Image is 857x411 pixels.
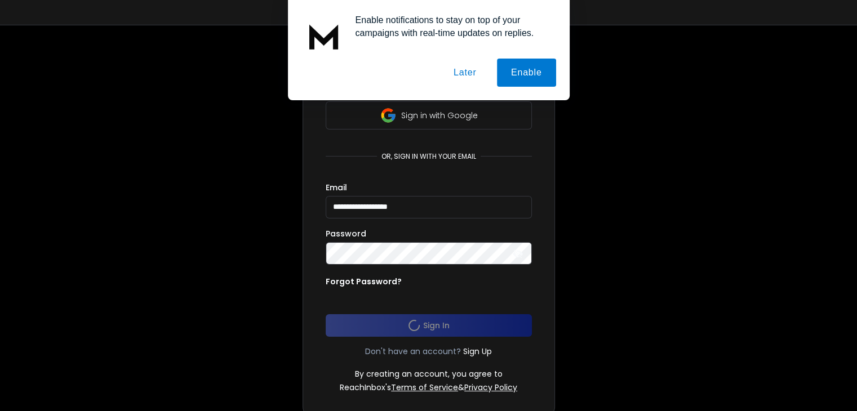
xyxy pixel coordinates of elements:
[464,382,517,393] a: Privacy Policy
[326,230,366,238] label: Password
[326,276,402,287] p: Forgot Password?
[347,14,556,39] div: Enable notifications to stay on top of your campaigns with real-time updates on replies.
[326,184,347,191] label: Email
[301,14,347,59] img: notification icon
[326,101,532,129] button: Sign in with Google
[340,382,517,393] p: ReachInbox's &
[365,346,461,357] p: Don't have an account?
[391,382,458,393] a: Terms of Service
[401,110,478,121] p: Sign in with Google
[355,368,503,379] p: By creating an account, you agree to
[377,152,481,161] p: or, sign in with your email
[463,346,492,357] a: Sign Up
[439,59,490,87] button: Later
[497,59,556,87] button: Enable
